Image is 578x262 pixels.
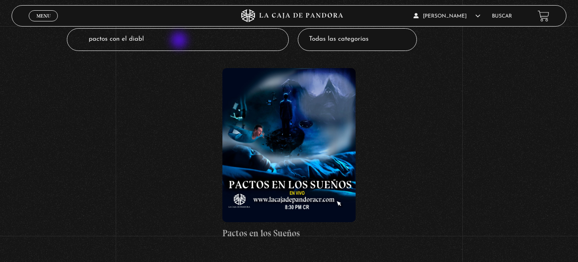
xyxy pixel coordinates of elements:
[413,14,480,19] span: [PERSON_NAME]
[538,10,549,22] a: View your shopping cart
[222,226,356,240] h4: Pactos en los Sueños
[33,21,54,27] span: Cerrar
[492,14,512,19] a: Buscar
[222,68,356,240] a: Pactos en los Sueños
[36,13,51,18] span: Menu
